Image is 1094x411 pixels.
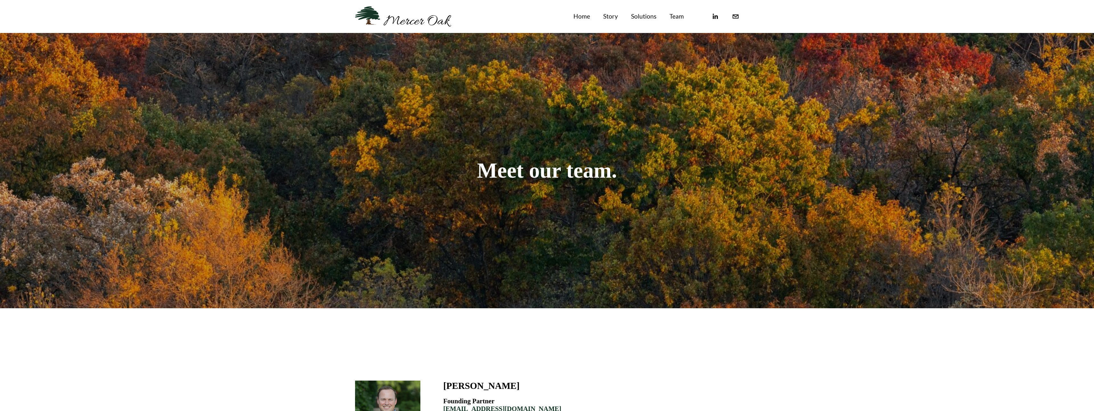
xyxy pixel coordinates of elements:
[732,13,739,20] a: info@merceroaklaw.com
[603,11,618,22] a: Story
[631,11,656,22] a: Solutions
[711,13,719,20] a: linkedin-unauth
[669,11,684,22] a: Team
[443,381,520,391] h3: [PERSON_NAME]
[355,159,739,182] h1: Meet our team.
[573,11,590,22] a: Home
